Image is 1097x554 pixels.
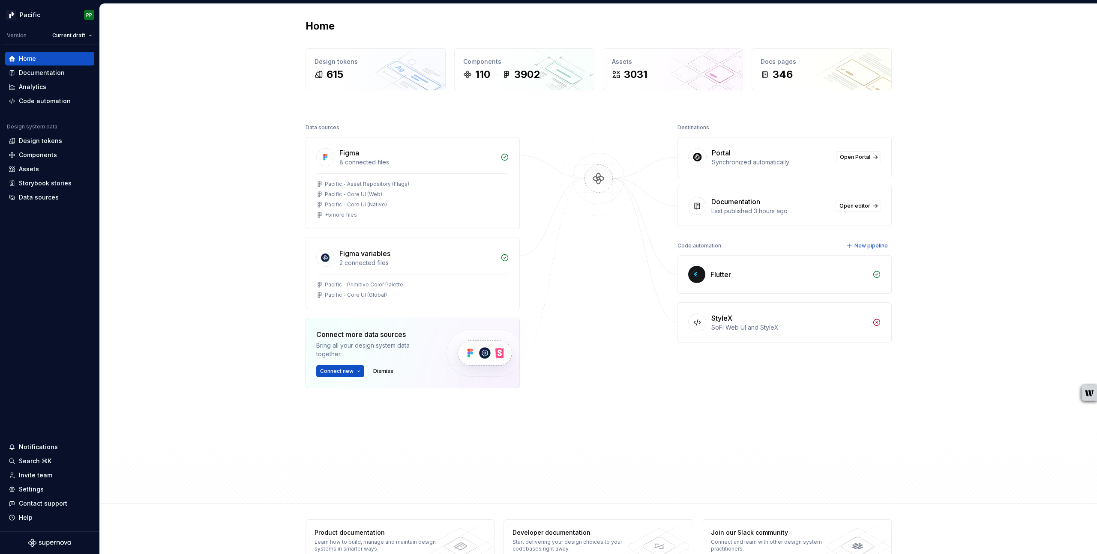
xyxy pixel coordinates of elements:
[19,83,46,91] div: Analytics
[339,158,495,167] div: 8 connected files
[19,151,57,159] div: Components
[315,57,437,66] div: Design tokens
[316,341,432,358] div: Bring all your design system data together.
[20,11,40,19] div: Pacific
[306,137,520,229] a: Figma8 connected filesPacific - Asset Repository (Flags)Pacific - Core UI (Web)Pacific - Core UI ...
[48,30,96,42] button: Current draft
[5,134,94,148] a: Design tokens
[854,242,888,249] span: New pipeline
[19,513,33,522] div: Help
[711,207,830,215] div: Last published 3 hours ago
[325,181,409,188] div: Pacific - Asset Repository (Flags)
[369,365,397,377] button: Dismiss
[306,19,335,33] h2: Home
[19,485,44,494] div: Settings
[711,313,732,323] div: StyleX
[19,499,67,508] div: Contact support
[325,281,403,288] div: Pacific - Primitive Color Palette
[712,158,831,167] div: Synchronized automatically
[5,440,94,454] button: Notifications
[5,162,94,176] a: Assets
[339,248,390,259] div: Figma variables
[327,68,343,81] div: 615
[463,57,585,66] div: Components
[7,32,27,39] div: Version
[711,539,836,552] div: Connect and learn with other design system practitioners.
[316,329,432,340] div: Connect more data sources
[603,48,743,90] a: Assets3031
[677,122,709,134] div: Destinations
[475,68,490,81] div: 110
[773,68,793,81] div: 346
[5,511,94,524] button: Help
[7,123,57,130] div: Design system data
[624,68,647,81] div: 3031
[19,54,36,63] div: Home
[339,148,359,158] div: Figma
[712,148,731,158] div: Portal
[373,368,393,375] span: Dismiss
[513,539,637,552] div: Start delivering your design choices to your codebases right away.
[711,323,867,332] div: SoFi Web UI and StyleX
[612,57,734,66] div: Assets
[306,48,446,90] a: Design tokens615
[86,12,92,18] div: PP
[19,179,72,188] div: Storybook stories
[677,240,721,252] div: Code automation
[752,48,892,90] a: Docs pages346
[325,191,382,198] div: Pacific - Core UI (Web)
[52,32,85,39] span: Current draft
[840,154,870,161] span: Open Portal
[19,457,51,465] div: Search ⌘K
[325,201,387,208] div: Pacific - Core UI (Native)
[19,137,62,145] div: Design tokens
[836,151,881,163] a: Open Portal
[19,471,52,480] div: Invite team
[454,48,594,90] a: Components1103902
[316,365,364,377] button: Connect new
[325,292,387,298] div: Pacific - Core UI (Global)
[513,528,637,537] div: Developer documentation
[306,122,339,134] div: Data sources
[761,57,883,66] div: Docs pages
[5,176,94,190] a: Storybook stories
[306,238,520,309] a: Figma variables2 connected filesPacific - Primitive Color PalettePacific - Core UI (Global)
[836,200,881,212] a: Open editor
[28,539,71,547] svg: Supernova Logo
[19,193,59,202] div: Data sources
[711,197,760,207] div: Documentation
[5,148,94,162] a: Components
[5,483,94,496] a: Settings
[320,368,354,375] span: Connect new
[5,94,94,108] a: Code automation
[514,68,540,81] div: 3902
[5,80,94,94] a: Analytics
[339,259,495,267] div: 2 connected files
[19,69,65,77] div: Documentation
[6,10,16,20] img: 8d0dbd7b-a897-4c39-8ca0-62fbda938e11.png
[5,497,94,510] button: Contact support
[315,539,439,552] div: Learn how to build, manage and maintain design systems in smarter ways.
[315,528,439,537] div: Product documentation
[19,97,71,105] div: Code automation
[5,66,94,80] a: Documentation
[19,443,58,451] div: Notifications
[844,240,892,252] button: New pipeline
[19,165,39,173] div: Assets
[2,6,98,24] button: PacificPP
[5,52,94,66] a: Home
[325,211,357,218] div: + 5 more files
[711,528,836,537] div: Join our Slack community
[839,203,870,209] span: Open editor
[710,269,731,280] div: Flutter
[5,191,94,204] a: Data sources
[5,468,94,482] a: Invite team
[5,454,94,468] button: Search ⌘K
